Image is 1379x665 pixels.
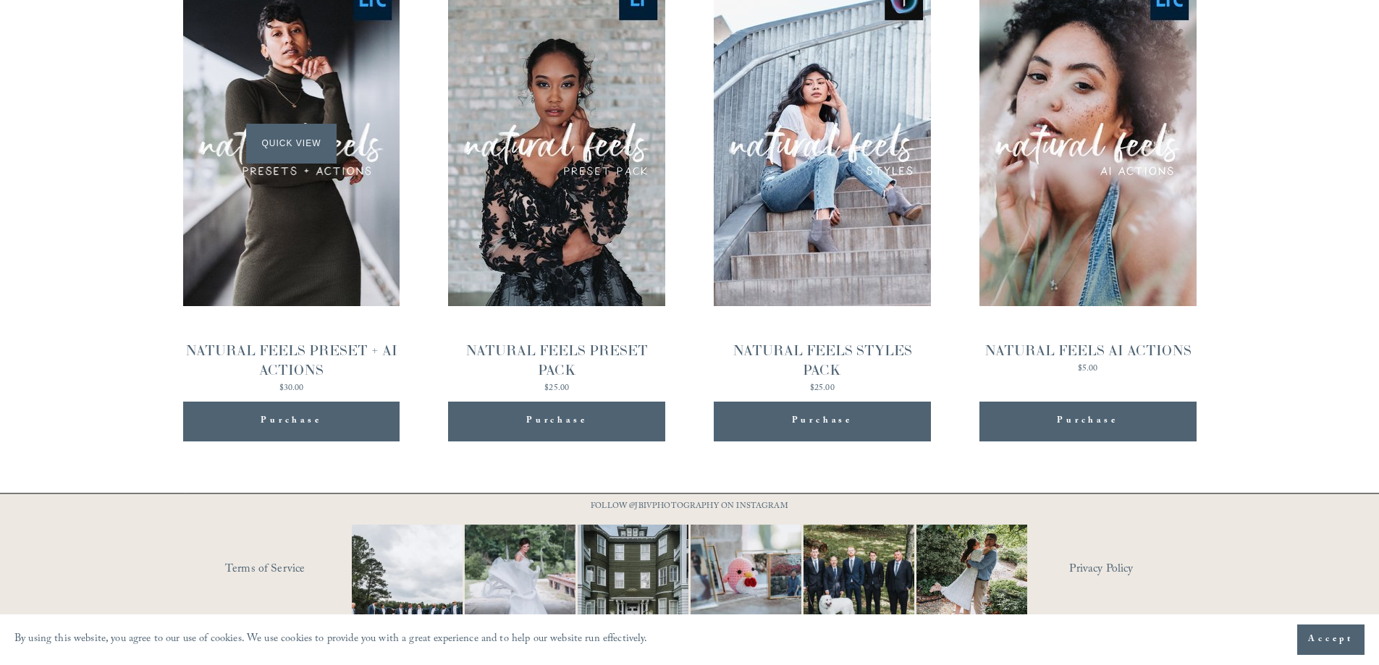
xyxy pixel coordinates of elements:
div: $5.00 [984,365,1192,373]
div: $25.00 [714,384,931,393]
img: Happy #InternationalDogDay to all the pups who have made wedding days, engagement sessions, and p... [776,525,942,635]
p: By using this website, you agree to our use of cookies. We use cookies to provide you with a grea... [14,630,648,651]
span: Quick View [246,124,337,164]
button: Purchase [979,402,1197,441]
button: Purchase [448,402,665,441]
a: Privacy Policy [1069,559,1196,581]
div: $30.00 [183,384,400,393]
img: This has got to be one of the cutest detail shots I've ever taken for a wedding! 📷 @thewoobles #I... [663,525,830,635]
div: NATURAL FEELS PRESET + AI ACTIONS [183,341,400,380]
div: NATURAL FEELS AI ACTIONS [984,341,1192,360]
a: Terms of Service [225,559,394,581]
span: Purchase [792,412,853,431]
img: Wideshots aren't just &quot;nice to have,&quot; they're a wedding day essential! 🙌 #Wideshotwedne... [561,525,704,635]
span: Accept [1308,632,1354,647]
span: Purchase [261,412,321,431]
span: Purchase [1057,412,1118,431]
img: Not every photo needs to be perfectly still, sometimes the best ones are the ones that feel like ... [437,525,604,635]
span: Purchase [526,412,587,431]
img: It&rsquo;s that time of year where weddings and engagements pick up and I get the joy of capturin... [916,506,1027,653]
div: $25.00 [448,384,665,393]
button: Accept [1297,624,1365,655]
div: NATURAL FEELS STYLES PACK [714,341,931,380]
img: Definitely, not your typical #WideShotWednesday moment. It&rsquo;s all about the suits, the smile... [324,525,491,635]
div: NATURAL FEELS PRESET PACK [448,341,665,380]
button: Purchase [183,402,400,441]
button: Purchase [714,402,931,441]
p: FOLLOW @JBIVPHOTOGRAPHY ON INSTAGRAM [563,499,817,515]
